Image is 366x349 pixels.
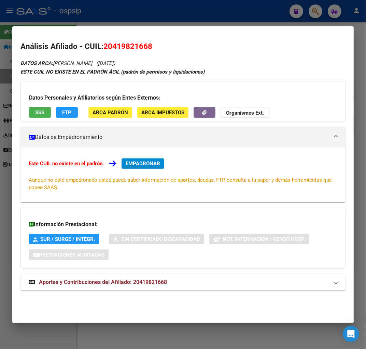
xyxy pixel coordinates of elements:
span: 20419821668 [103,42,152,51]
button: SUR / SURGE / INTEGR. [29,234,99,244]
mat-expansion-panel-header: Datos de Empadronamiento [20,127,346,147]
strong: Este CUIL no existe en el padrón. [29,160,104,167]
span: FTP [62,109,72,116]
button: SSS [29,107,51,118]
span: Prestaciones Auditadas [39,252,104,258]
span: EMPADRONAR [126,160,160,167]
button: ARCA Impuestos [137,107,188,118]
strong: ESTE CUIL NO EXISTE EN EL PADRÓN ÁGIL (padrón de permisos y liquidaciones) [20,69,205,75]
h3: Información Prestacional: [29,220,337,229]
mat-expansion-panel-header: Aportes y Contribuciones del Afiliado: 20419821668 [20,274,346,290]
span: ([DATE]) [96,60,115,66]
span: SSS [36,109,45,116]
mat-panel-title: Datos de Empadronamiento [29,133,329,141]
div: Datos de Empadronamiento [20,147,346,202]
span: Sin Certificado Discapacidad [121,236,200,242]
strong: Organismos Ext. [226,110,264,116]
button: ARCA Padrón [88,107,132,118]
h3: Datos Personales y Afiliatorios según Entes Externos: [29,94,337,102]
span: ARCA Impuestos [141,109,184,116]
div: Open Intercom Messenger [343,326,359,342]
h2: Análisis Afiliado - CUIL: [20,41,346,52]
button: Sin Certificado Discapacidad [109,234,204,244]
button: Not. Internacion / Censo Hosp. [209,234,309,244]
span: SUR / SURGE / INTEGR. [40,236,95,242]
span: [PERSON_NAME] [20,60,92,66]
button: FTP [56,107,78,118]
span: ARCA Padrón [93,109,128,116]
span: Aunque no esté empadronado usted puede saber información de aportes, deudas, FTP, consulta a la s... [29,177,332,191]
button: Organismos Ext. [221,107,269,118]
span: Not. Internacion / Censo Hosp. [223,236,305,242]
button: EMPADRONAR [122,158,164,169]
strong: DATOS ARCA: [20,60,53,66]
span: Aportes y Contribuciones del Afiliado: 20419821668 [39,279,167,285]
button: Prestaciones Auditadas [29,249,109,260]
